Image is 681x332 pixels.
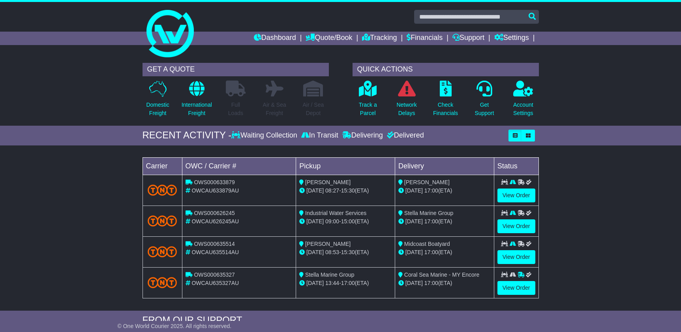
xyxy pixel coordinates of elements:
div: - (ETA) [299,187,392,195]
a: Tracking [362,32,397,45]
span: [DATE] [405,249,423,255]
span: OWS000626245 [194,210,235,216]
span: © One World Courier 2025. All rights reserved. [118,323,232,329]
td: OWC / Carrier # [182,157,296,175]
a: CheckFinancials [433,80,458,122]
div: RECENT ACTIVITY - [143,130,232,141]
span: 17:00 [424,218,438,224]
p: Account Settings [513,101,533,117]
a: AccountSettings [513,80,534,122]
span: [PERSON_NAME] [404,179,450,185]
td: Status [494,157,538,175]
span: OWCAU635327AU [191,280,239,286]
span: 17:00 [424,280,438,286]
span: OWS000633879 [194,179,235,185]
span: 13:44 [325,280,339,286]
a: InternationalFreight [181,80,212,122]
a: NetworkDelays [396,80,417,122]
p: Domestic Freight [146,101,169,117]
div: Delivered [385,131,424,140]
span: [PERSON_NAME] [305,241,351,247]
div: - (ETA) [299,279,392,287]
span: 08:53 [325,249,339,255]
td: Delivery [395,157,494,175]
p: Air / Sea Depot [303,101,324,117]
a: View Order [497,189,535,202]
p: Air & Sea Freight [263,101,286,117]
img: TNT_Domestic.png [148,215,177,226]
span: [DATE] [405,187,423,194]
a: Quote/Book [306,32,352,45]
span: [DATE] [306,187,324,194]
div: (ETA) [398,248,491,257]
div: - (ETA) [299,217,392,226]
span: OWS000635327 [194,272,235,278]
p: Track a Parcel [359,101,377,117]
p: Full Loads [226,101,246,117]
span: OWCAU635514AU [191,249,239,255]
span: [DATE] [405,280,423,286]
span: Industrial Water Services [305,210,366,216]
div: (ETA) [398,279,491,287]
span: 15:30 [341,249,355,255]
span: Stella Marine Group [305,272,355,278]
div: FROM OUR SUPPORT [143,315,539,326]
img: TNT_Domestic.png [148,185,177,195]
a: View Order [497,281,535,295]
a: Track aParcel [358,80,377,122]
a: View Order [497,219,535,233]
span: 15:30 [341,187,355,194]
div: (ETA) [398,187,491,195]
span: [PERSON_NAME] [305,179,351,185]
a: Financials [407,32,443,45]
img: TNT_Domestic.png [148,277,177,288]
span: [DATE] [306,249,324,255]
a: Support [452,32,484,45]
span: Stella Marine Group [404,210,454,216]
span: 08:27 [325,187,339,194]
div: GET A QUOTE [143,63,329,76]
p: Check Financials [433,101,458,117]
span: OWCAU626245AU [191,218,239,224]
span: OWS000635514 [194,241,235,247]
img: TNT_Domestic.png [148,246,177,257]
span: [DATE] [405,218,423,224]
span: 09:00 [325,218,339,224]
a: DomesticFreight [146,80,169,122]
a: Settings [494,32,529,45]
div: QUICK ACTIONS [353,63,539,76]
p: Get Support [475,101,494,117]
span: [DATE] [306,218,324,224]
div: Delivering [340,131,385,140]
div: (ETA) [398,217,491,226]
td: Pickup [296,157,395,175]
a: Dashboard [254,32,296,45]
span: [DATE] [306,280,324,286]
div: In Transit [299,131,340,140]
span: 17:00 [424,249,438,255]
span: Coral Sea Marine - MY Encore [404,272,479,278]
p: International Freight [182,101,212,117]
span: 15:00 [341,218,355,224]
span: OWCAU633879AU [191,187,239,194]
span: 17:00 [341,280,355,286]
p: Network Delays [396,101,416,117]
a: View Order [497,250,535,264]
div: Waiting Collection [231,131,299,140]
div: - (ETA) [299,248,392,257]
span: Midcoast Boatyard [404,241,450,247]
span: 17:00 [424,187,438,194]
td: Carrier [143,157,182,175]
a: GetSupport [474,80,494,122]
